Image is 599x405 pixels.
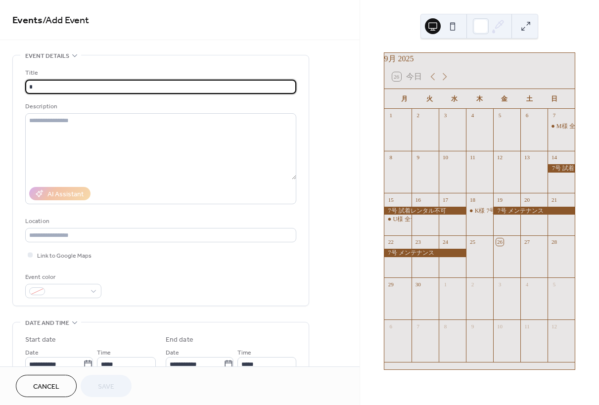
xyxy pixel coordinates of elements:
[415,112,422,119] div: 2
[387,322,395,330] div: 6
[166,348,179,358] span: Date
[384,249,466,257] div: 7号 メンテナンス
[25,348,39,358] span: Date
[496,322,504,330] div: 10
[551,154,558,161] div: 14
[469,322,476,330] div: 9
[25,335,56,345] div: Start date
[469,280,476,288] div: 2
[496,154,504,161] div: 12
[523,196,531,203] div: 20
[25,51,69,61] span: Event details
[442,89,467,109] div: 水
[33,382,59,392] span: Cancel
[523,322,531,330] div: 11
[442,112,449,119] div: 3
[25,68,294,78] div: Title
[384,215,412,224] div: U様 全サイズ試着
[415,322,422,330] div: 7
[467,89,492,109] div: 木
[166,335,193,345] div: End date
[551,322,558,330] div: 12
[517,89,542,109] div: 土
[469,238,476,246] div: 25
[496,280,504,288] div: 3
[493,207,575,215] div: 7号 メンテナンス
[16,375,77,397] button: Cancel
[523,238,531,246] div: 27
[442,322,449,330] div: 8
[496,238,504,246] div: 26
[548,164,575,173] div: 7号 試着レンタル不可
[25,101,294,112] div: Description
[469,196,476,203] div: 18
[469,154,476,161] div: 11
[384,53,575,65] div: 9月 2025
[237,348,251,358] span: Time
[523,112,531,119] div: 6
[551,238,558,246] div: 28
[393,215,441,224] div: U様 全サイズ試着
[496,196,504,203] div: 19
[551,280,558,288] div: 5
[387,154,395,161] div: 8
[466,207,493,215] div: K様 7号予約
[387,196,395,203] div: 15
[387,238,395,246] div: 22
[37,251,92,261] span: Link to Google Maps
[442,196,449,203] div: 17
[469,112,476,119] div: 4
[492,89,517,109] div: 金
[523,154,531,161] div: 13
[12,11,43,30] a: Events
[475,207,507,215] div: K様 7号予約
[523,280,531,288] div: 4
[384,207,466,215] div: 7号 試着レンタル不可
[25,318,69,328] span: Date and time
[415,280,422,288] div: 30
[392,89,417,109] div: 月
[417,89,442,109] div: 火
[43,11,89,30] span: / Add Event
[548,122,575,131] div: M様 全サイズ予約
[97,348,111,358] span: Time
[551,112,558,119] div: 7
[442,238,449,246] div: 24
[442,154,449,161] div: 10
[387,280,395,288] div: 29
[415,238,422,246] div: 23
[496,112,504,119] div: 5
[415,154,422,161] div: 9
[387,112,395,119] div: 1
[442,280,449,288] div: 1
[25,272,99,282] div: Event color
[415,196,422,203] div: 16
[25,216,294,226] div: Location
[542,89,567,109] div: 日
[551,196,558,203] div: 21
